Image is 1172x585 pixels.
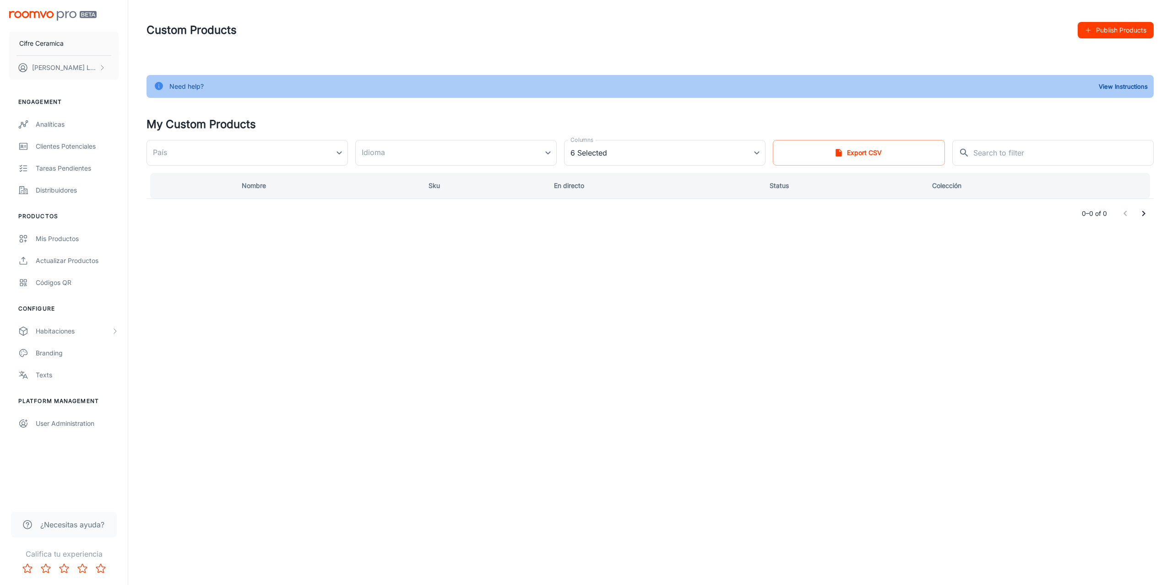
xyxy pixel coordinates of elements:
[169,78,204,95] div: Need help?
[19,38,64,48] p: Cifre Ceramica
[36,141,119,151] div: Clientes potenciales
[773,140,945,166] button: Export CSV
[1096,80,1150,93] button: View Instructions
[9,32,119,55] button: Cifre Ceramica
[36,185,119,195] div: Distribuidores
[36,256,119,266] div: Actualizar productos
[36,119,119,129] div: Analíticas
[36,163,119,173] div: Tareas pendientes
[146,22,237,38] h1: Custom Products
[564,140,765,166] div: 6 Selected
[9,11,97,21] img: Roomvo PRO Beta
[1078,22,1154,38] button: Publish Products
[547,173,762,199] th: En directo
[421,173,547,199] th: Sku
[146,116,1154,133] h4: My Custom Products
[1082,209,1107,219] p: 0–0 of 0
[9,56,119,80] button: [PERSON_NAME] Llobat
[570,136,593,144] label: Columns
[925,173,1154,199] th: Colección
[973,140,1154,166] input: Search to filter
[1134,204,1153,223] button: Go to next page
[234,173,421,199] th: Nombre
[36,234,119,244] div: Mis productos
[762,173,925,199] th: Status
[32,63,97,73] p: [PERSON_NAME] Llobat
